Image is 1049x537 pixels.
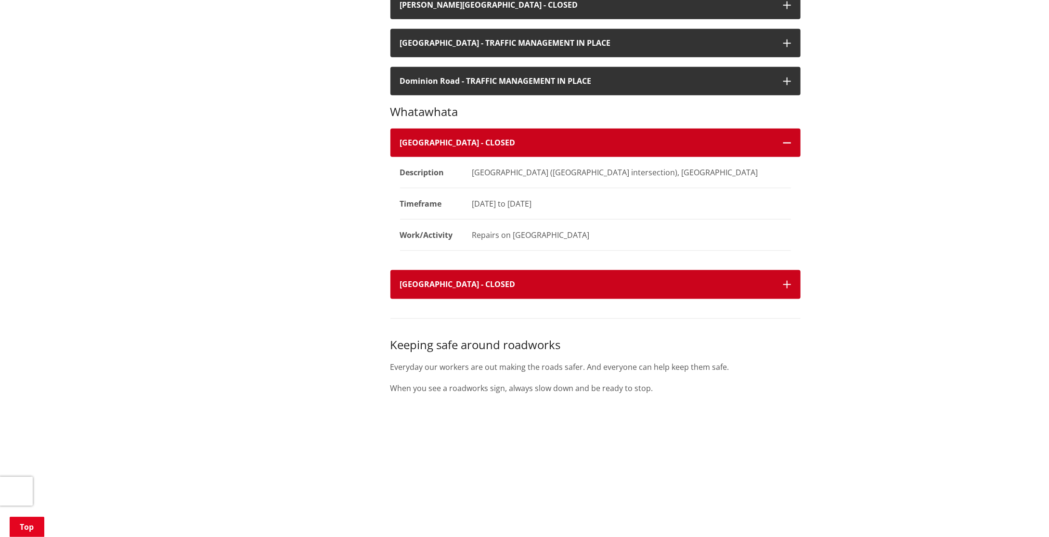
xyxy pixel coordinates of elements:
h3: Whatawhata [390,105,801,119]
button: [GEOGRAPHIC_DATA] - TRAFFIC MANAGEMENT IN PLACE [390,29,801,57]
h4: [PERSON_NAME][GEOGRAPHIC_DATA] - CLOSED [400,0,774,10]
button: Dominion Road - TRAFFIC MANAGEMENT IN PLACE [390,67,801,95]
div: [DATE] to [DATE] [472,198,791,210]
a: Top [10,517,44,537]
h4: [GEOGRAPHIC_DATA] - TRAFFIC MANAGEMENT IN PLACE [400,39,774,48]
h4: [GEOGRAPHIC_DATA] - CLOSED [400,280,774,289]
div: [GEOGRAPHIC_DATA] ([GEOGRAPHIC_DATA] intersection), [GEOGRAPHIC_DATA] [472,167,791,178]
dt: Description [400,157,463,188]
p: Everyday our workers are out making the roads safer. And everyone can help keep them safe. [390,361,801,373]
div: Repairs on [GEOGRAPHIC_DATA] [472,229,791,241]
h3: Keeping safe around roadworks [390,318,801,352]
h4: Dominion Road - TRAFFIC MANAGEMENT IN PLACE [400,77,774,86]
dt: Work/Activity [400,220,463,251]
p: When you see a roadworks sign, always slow down and be ready to stop. [390,382,801,394]
h4: [GEOGRAPHIC_DATA] - CLOSED [400,138,774,147]
button: [GEOGRAPHIC_DATA] - CLOSED [390,270,801,299]
dt: Timeframe [400,188,463,220]
iframe: Messenger Launcher [1005,497,1039,531]
button: [GEOGRAPHIC_DATA] - CLOSED [390,129,801,157]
